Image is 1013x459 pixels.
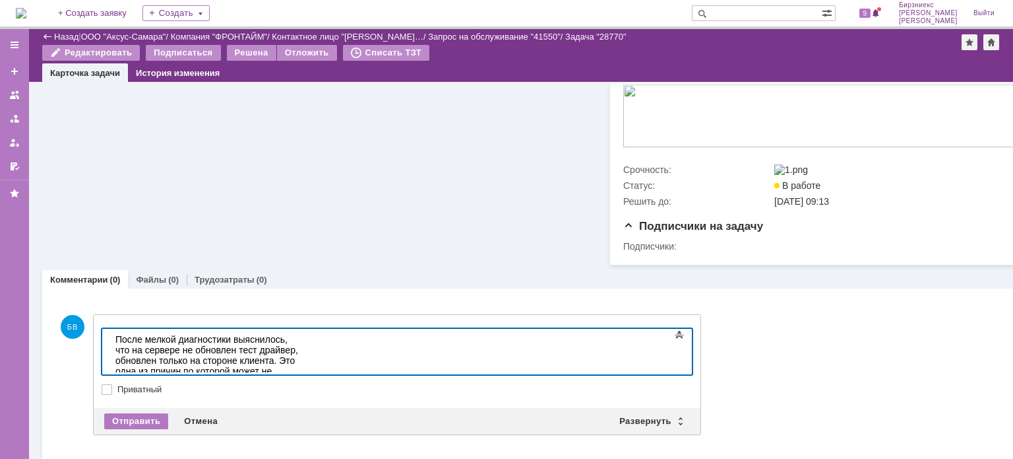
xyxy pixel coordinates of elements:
[822,6,835,18] span: Расширенный поиск
[623,241,772,252] div: Подписчики:
[136,68,220,78] a: История изменения
[135,378,187,389] span: , склад № 3
[899,9,958,17] span: [PERSON_NAME]
[50,275,108,285] a: Комментарии
[623,180,772,191] div: Статус:
[50,68,120,78] a: Карточка задачи
[78,31,80,41] div: |
[113,431,160,441] span: WhatsApp
[623,220,763,232] span: Подписчики на задачу
[168,275,179,285] div: (0)
[136,275,166,285] a: Файлы
[4,108,25,129] a: Заявки в моей ответственности
[623,196,772,207] div: Решить до:
[16,8,26,18] a: Перейти на домашнюю страницу
[4,156,25,177] a: Мои согласования
[81,32,171,42] div: /
[31,378,135,389] span: [STREET_ADDRESS] 2
[272,32,423,42] a: Контактное лицо "[PERSON_NAME]…
[774,196,829,207] span: [DATE] 09:13
[774,164,808,175] img: 1.png
[671,327,687,343] span: Показать панель инструментов
[16,8,26,18] img: logo
[899,1,958,9] span: Бирзниекс
[272,32,428,42] div: /
[61,315,84,339] span: БВ
[623,164,772,175] div: Срочность:
[117,384,690,395] label: Приватный
[4,61,25,82] a: Создать заявку
[81,32,166,42] a: ООО "Аксус-Самара"
[142,5,210,21] div: Создать
[195,275,255,285] a: Трудозатраты
[4,132,25,153] a: Мои заявки
[257,275,267,285] div: (0)
[565,32,627,42] div: Задача "28770"
[20,410,107,421] span: [PHONE_NUMBER]
[110,275,121,285] div: (0)
[859,9,871,18] span: 9
[962,34,977,50] div: Добавить в избранное
[171,32,272,42] div: /
[4,85,25,106] a: Заявки на командах
[428,32,565,42] div: /
[983,34,999,50] div: Сделать домашней страницей
[5,5,193,79] div: После мелкой диагностики выяснилось, что на сервере не обновлен тест драйвер, обновлен только на ...
[54,32,78,42] a: Назад
[171,32,267,42] a: Компания "ФРОНТАЙМ"
[774,180,820,191] span: В работе
[428,32,561,42] a: Запрос на обслуживание "41550"
[899,17,958,25] span: [PERSON_NAME]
